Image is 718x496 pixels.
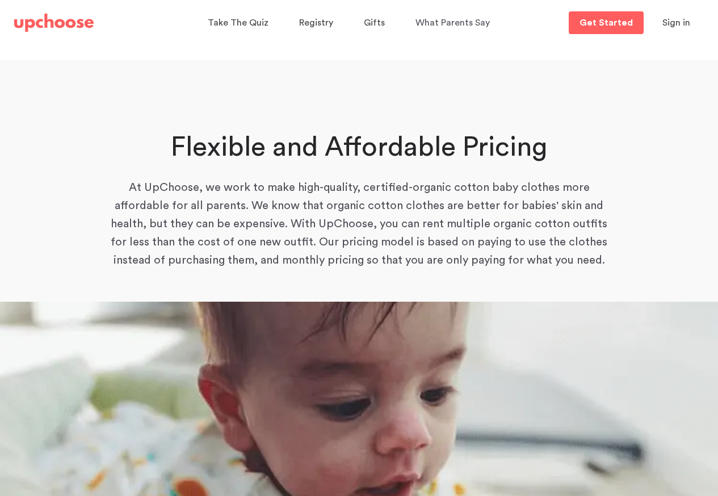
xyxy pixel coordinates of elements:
img: UpChoose [14,14,94,32]
a: Registry [299,12,337,34]
a: Get Started [569,11,644,34]
span: Registry [299,18,333,27]
a: UpChoose [14,11,94,35]
a: Gifts [364,12,388,34]
h1: Flexible and Affordable Pricing [107,130,611,166]
p: Get Started [580,18,633,27]
p: At UpChoose, we work to make high-quality, certified-organic cotton baby clothes more affordable ... [107,178,611,269]
span: Take The Quiz [208,18,268,27]
span: Sign in [662,18,690,27]
button: Sign in [648,11,704,34]
a: Take The Quiz [208,12,272,34]
span: What Parents Say [415,18,490,27]
a: What Parents Say [415,12,493,34]
span: Gifts [364,18,385,27]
